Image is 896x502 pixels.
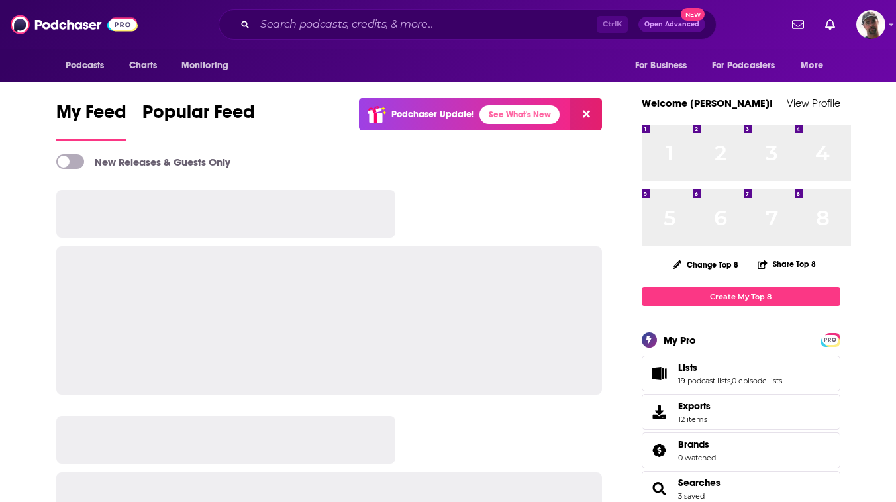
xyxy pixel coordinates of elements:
button: Show profile menu [856,10,885,39]
a: Exports [642,394,840,430]
span: 12 items [678,415,711,424]
span: , [730,376,732,385]
a: New Releases & Guests Only [56,154,230,169]
img: Podchaser - Follow, Share and Rate Podcasts [11,12,138,37]
button: Share Top 8 [757,251,817,277]
a: Searches [678,477,721,489]
a: 0 episode lists [732,376,782,385]
a: My Feed [56,101,126,141]
span: Logged in as cjPurdy [856,10,885,39]
a: Show notifications dropdown [820,13,840,36]
div: Search podcasts, credits, & more... [219,9,717,40]
span: Exports [678,400,711,412]
a: Lists [646,364,673,383]
span: Exports [646,403,673,421]
button: open menu [56,53,122,78]
a: See What's New [479,105,560,124]
button: Change Top 8 [665,256,747,273]
a: Brands [646,441,673,460]
span: Open Advanced [644,21,699,28]
a: Welcome [PERSON_NAME]! [642,97,773,109]
span: More [801,56,823,75]
span: Lists [642,356,840,391]
button: open menu [172,53,246,78]
span: Podcasts [66,56,105,75]
span: Lists [678,362,697,374]
button: open menu [791,53,840,78]
span: For Business [635,56,687,75]
button: Open AdvancedNew [638,17,705,32]
span: Monitoring [181,56,228,75]
a: Show notifications dropdown [787,13,809,36]
p: Podchaser Update! [391,109,474,120]
span: Brands [678,438,709,450]
a: 19 podcast lists [678,376,730,385]
img: User Profile [856,10,885,39]
div: My Pro [664,334,696,346]
a: Charts [121,53,166,78]
span: Ctrl K [597,16,628,33]
a: Popular Feed [142,101,255,141]
span: My Feed [56,101,126,131]
span: For Podcasters [712,56,775,75]
span: Charts [129,56,158,75]
button: open menu [703,53,795,78]
a: PRO [822,334,838,344]
a: Create My Top 8 [642,287,840,305]
a: 0 watched [678,453,716,462]
span: Popular Feed [142,101,255,131]
span: PRO [822,335,838,345]
a: Brands [678,438,716,450]
button: open menu [626,53,704,78]
input: Search podcasts, credits, & more... [255,14,597,35]
span: New [681,8,705,21]
a: Searches [646,479,673,498]
a: Lists [678,362,782,374]
a: 3 saved [678,491,705,501]
a: View Profile [787,97,840,109]
span: Brands [642,432,840,468]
